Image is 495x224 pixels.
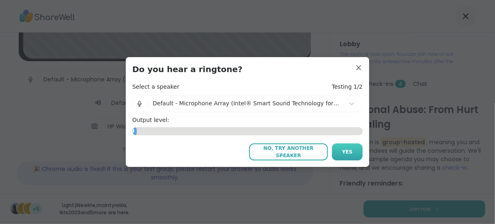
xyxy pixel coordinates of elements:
[132,116,363,124] h4: Output level:
[332,83,363,91] h4: Testing 1/2
[253,145,324,159] span: No, try another speaker
[136,96,143,112] img: Microphone
[249,143,328,160] button: No, try another speaker
[153,99,340,108] div: Default - Microphone Array (Intel® Smart Sound Technology for Digital Microphones)
[342,148,353,156] span: Yes
[146,96,148,112] span: |
[132,83,179,91] h4: Select a speaker
[332,143,363,160] button: Yes
[132,64,363,75] h3: Do you hear a ringtone?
